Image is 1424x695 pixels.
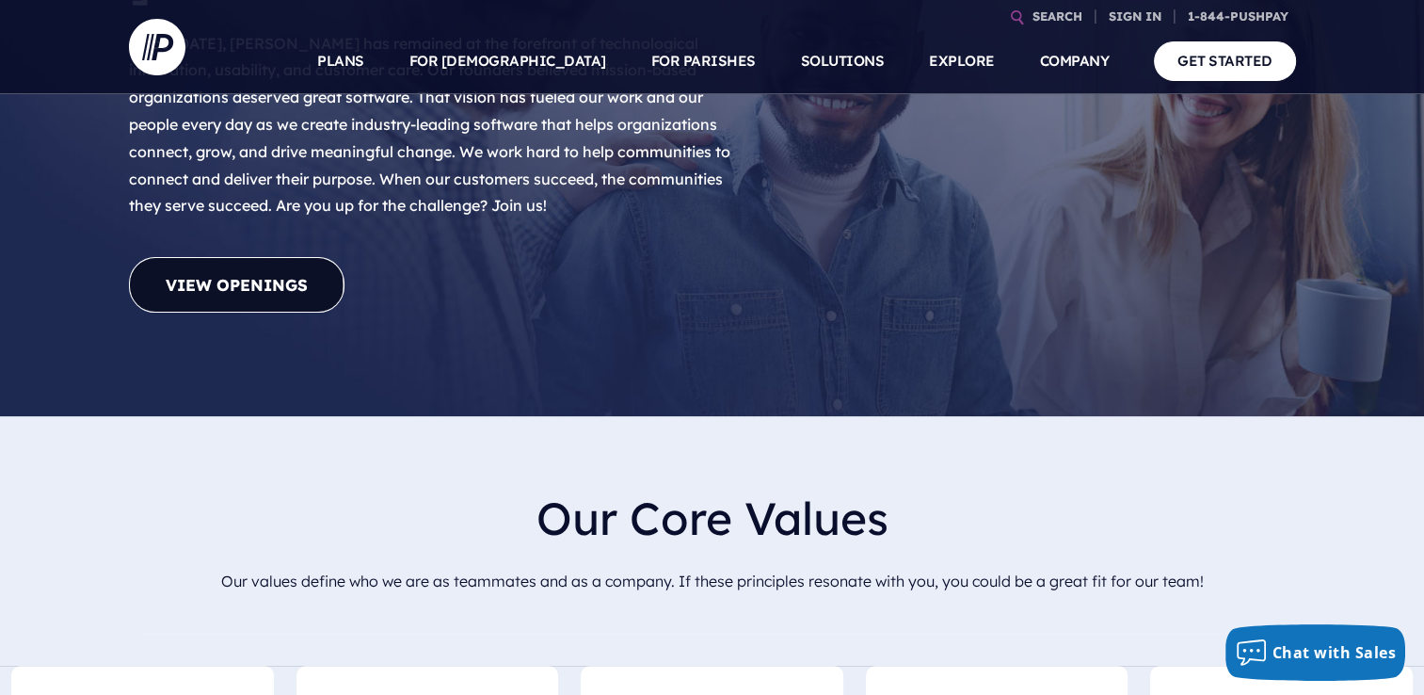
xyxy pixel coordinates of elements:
span: Chat with Sales [1272,642,1397,663]
a: COMPANY [1040,28,1110,94]
a: SOLUTIONS [801,28,885,94]
p: Our values define who we are as teammates and as a company. If these principles resonate with you... [144,560,1281,603]
a: EXPLORE [929,28,995,94]
button: Chat with Sales [1225,624,1406,681]
a: PLANS [317,28,364,94]
a: GET STARTED [1154,41,1296,80]
h2: Our Core Values [144,477,1281,560]
a: FOR [DEMOGRAPHIC_DATA] [409,28,606,94]
a: FOR PARISHES [651,28,756,94]
span: Since [DATE], [PERSON_NAME] has remained at the forefront of technological innovation, usability,... [129,34,730,216]
a: View Openings [129,257,344,313]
